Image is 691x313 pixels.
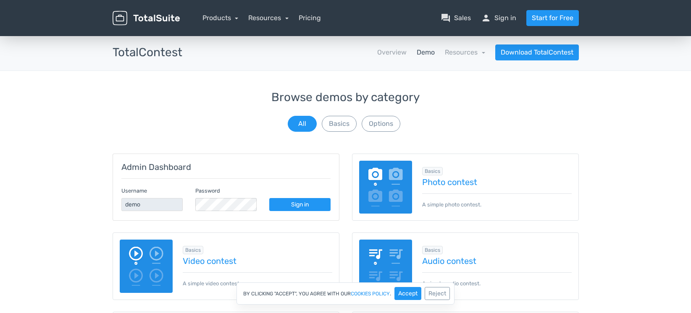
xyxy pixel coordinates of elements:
[441,13,451,23] span: question_answer
[359,240,412,293] img: audio-poll.png
[394,287,421,300] button: Accept
[377,47,407,57] a: Overview
[236,282,455,305] div: By clicking "Accept", you agree with our .
[417,47,435,57] a: Demo
[481,13,491,23] span: person
[113,46,182,59] h3: TotalContest
[288,116,317,132] button: All
[422,272,572,287] p: A simple audio contest.
[422,193,572,209] p: A simple photo contest.
[422,246,443,254] span: Browse all in Basics
[422,167,443,175] span: Browse all in Basics
[362,116,400,132] button: Options
[195,187,220,195] label: Password
[445,48,485,56] a: Resources
[113,11,180,26] img: TotalSuite for WordPress
[121,187,147,195] label: Username
[359,161,412,214] img: image-poll.png
[183,246,203,254] span: Browse all in Basics
[422,256,572,266] a: Audio contest
[495,44,579,60] a: Download TotalContest
[425,287,450,300] button: Reject
[248,14,289,22] a: Resources
[299,13,321,23] a: Pricing
[269,198,331,211] a: Sign in
[351,291,390,296] a: cookies policy
[202,14,239,22] a: Products
[441,13,471,23] a: question_answerSales
[183,256,332,266] a: Video contest
[322,116,357,132] button: Basics
[526,10,579,26] a: Start for Free
[183,272,332,287] p: A simple video contest.
[120,240,173,293] img: video-poll.png
[113,91,579,104] h3: Browse demos by category
[481,13,516,23] a: personSign in
[422,177,572,187] a: Photo contest
[121,162,331,172] h5: Admin Dashboard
